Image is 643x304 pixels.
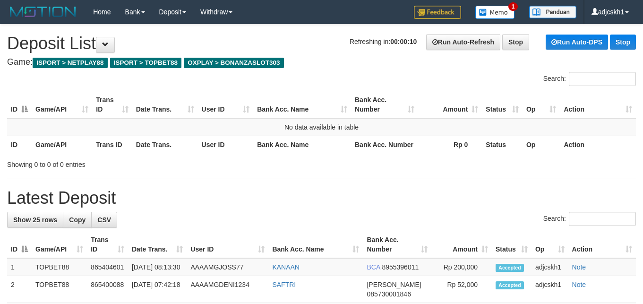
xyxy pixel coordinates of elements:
[350,38,417,45] span: Refreshing in:
[7,34,636,53] h1: Deposit List
[610,35,636,50] a: Stop
[87,276,128,303] td: 865400088
[198,91,254,118] th: User ID: activate to sort column ascending
[128,231,187,258] th: Date Trans.: activate to sort column ascending
[13,216,57,224] span: Show 25 rows
[7,276,32,303] td: 2
[63,212,92,228] a: Copy
[187,258,268,276] td: AAAAMGJOSS77
[69,216,86,224] span: Copy
[7,156,261,169] div: Showing 0 to 0 of 0 entries
[32,136,92,153] th: Game/API
[33,58,108,68] span: ISPORT > NETPLAY88
[92,91,132,118] th: Trans ID: activate to sort column ascending
[390,38,417,45] strong: 00:00:10
[508,2,518,11] span: 1
[268,231,363,258] th: Bank Acc. Name: activate to sort column ascending
[253,91,351,118] th: Bank Acc. Name: activate to sort column ascending
[132,136,198,153] th: Date Trans.
[187,231,268,258] th: User ID: activate to sort column ascending
[272,281,296,288] a: SAFTRI
[198,136,254,153] th: User ID
[367,263,380,271] span: BCA
[492,231,532,258] th: Status: activate to sort column ascending
[382,263,419,271] span: Copy 8955396011 to clipboard
[431,258,492,276] td: Rp 200,000
[569,212,636,226] input: Search:
[91,212,117,228] a: CSV
[523,136,560,153] th: Op
[87,258,128,276] td: 865404601
[532,276,568,303] td: adjcskh1
[543,72,636,86] label: Search:
[418,136,482,153] th: Rp 0
[568,231,636,258] th: Action: activate to sort column ascending
[7,5,79,19] img: MOTION_logo.png
[418,91,482,118] th: Amount: activate to sort column ascending
[496,281,524,289] span: Accepted
[367,290,411,298] span: Copy 085730001846 to clipboard
[523,91,560,118] th: Op: activate to sort column ascending
[426,34,500,50] a: Run Auto-Refresh
[543,212,636,226] label: Search:
[32,91,92,118] th: Game/API: activate to sort column ascending
[431,231,492,258] th: Amount: activate to sort column ascending
[351,136,418,153] th: Bank Acc. Number
[7,189,636,208] h1: Latest Deposit
[7,212,63,228] a: Show 25 rows
[128,276,187,303] td: [DATE] 07:42:18
[87,231,128,258] th: Trans ID: activate to sort column ascending
[32,258,87,276] td: TOPBET88
[367,281,421,288] span: [PERSON_NAME]
[363,231,431,258] th: Bank Acc. Number: activate to sort column ascending
[414,6,461,19] img: Feedback.jpg
[7,91,32,118] th: ID: activate to sort column descending
[572,263,586,271] a: Note
[529,6,576,18] img: panduan.png
[546,35,608,50] a: Run Auto-DPS
[572,281,586,288] a: Note
[184,58,284,68] span: OXPLAY > BONANZASLOT303
[7,58,636,67] h4: Game:
[482,136,523,153] th: Status
[532,231,568,258] th: Op: activate to sort column ascending
[272,263,300,271] a: KANAAN
[502,34,529,50] a: Stop
[7,231,32,258] th: ID: activate to sort column descending
[7,118,636,136] td: No data available in table
[569,72,636,86] input: Search:
[351,91,418,118] th: Bank Acc. Number: activate to sort column ascending
[128,258,187,276] td: [DATE] 08:13:30
[560,91,636,118] th: Action: activate to sort column ascending
[560,136,636,153] th: Action
[97,216,111,224] span: CSV
[475,6,515,19] img: Button%20Memo.svg
[132,91,198,118] th: Date Trans.: activate to sort column ascending
[7,258,32,276] td: 1
[187,276,268,303] td: AAAAMGDENI1234
[253,136,351,153] th: Bank Acc. Name
[482,91,523,118] th: Status: activate to sort column ascending
[7,136,32,153] th: ID
[92,136,132,153] th: Trans ID
[431,276,492,303] td: Rp 52,000
[496,264,524,272] span: Accepted
[32,276,87,303] td: TOPBET88
[110,58,181,68] span: ISPORT > TOPBET88
[32,231,87,258] th: Game/API: activate to sort column ascending
[532,258,568,276] td: adjcskh1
